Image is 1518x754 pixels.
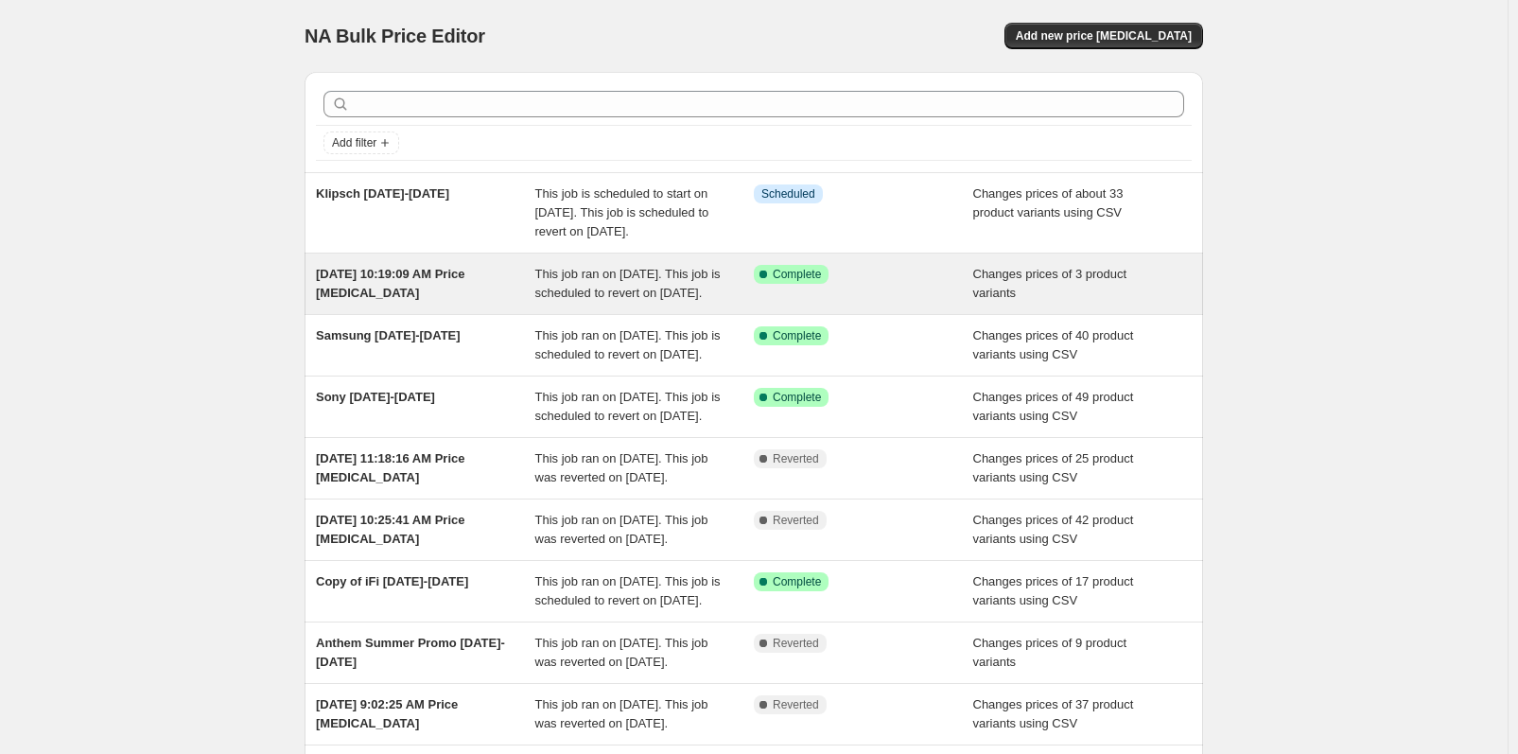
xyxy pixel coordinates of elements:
[761,186,815,202] span: Scheduled
[323,132,399,154] button: Add filter
[973,513,1134,546] span: Changes prices of 42 product variants using CSV
[316,513,465,546] span: [DATE] 10:25:41 AM Price [MEDICAL_DATA]
[305,26,485,46] span: NA Bulk Price Editor
[1004,23,1203,49] button: Add new price [MEDICAL_DATA]
[773,636,819,651] span: Reverted
[535,574,721,607] span: This job ran on [DATE]. This job is scheduled to revert on [DATE].
[973,697,1134,730] span: Changes prices of 37 product variants using CSV
[535,390,721,423] span: This job ran on [DATE]. This job is scheduled to revert on [DATE].
[535,267,721,300] span: This job ran on [DATE]. This job is scheduled to revert on [DATE].
[773,451,819,466] span: Reverted
[773,697,819,712] span: Reverted
[535,451,708,484] span: This job ran on [DATE]. This job was reverted on [DATE].
[773,390,821,405] span: Complete
[973,328,1134,361] span: Changes prices of 40 product variants using CSV
[973,186,1124,219] span: Changes prices of about 33 product variants using CSV
[773,267,821,282] span: Complete
[773,574,821,589] span: Complete
[316,574,468,588] span: Copy of iFi [DATE]-[DATE]
[316,697,458,730] span: [DATE] 9:02:25 AM Price [MEDICAL_DATA]
[316,328,461,342] span: Samsung [DATE]-[DATE]
[535,697,708,730] span: This job ran on [DATE]. This job was reverted on [DATE].
[973,267,1127,300] span: Changes prices of 3 product variants
[316,186,449,201] span: Klipsch [DATE]-[DATE]
[316,390,435,404] span: Sony [DATE]-[DATE]
[316,267,465,300] span: [DATE] 10:19:09 AM Price [MEDICAL_DATA]
[973,636,1127,669] span: Changes prices of 9 product variants
[535,328,721,361] span: This job ran on [DATE]. This job is scheduled to revert on [DATE].
[332,135,376,150] span: Add filter
[773,328,821,343] span: Complete
[316,636,505,669] span: Anthem Summer Promo [DATE]-[DATE]
[973,574,1134,607] span: Changes prices of 17 product variants using CSV
[973,390,1134,423] span: Changes prices of 49 product variants using CSV
[535,186,709,238] span: This job is scheduled to start on [DATE]. This job is scheduled to revert on [DATE].
[535,636,708,669] span: This job ran on [DATE]. This job was reverted on [DATE].
[1016,28,1192,44] span: Add new price [MEDICAL_DATA]
[535,513,708,546] span: This job ran on [DATE]. This job was reverted on [DATE].
[316,451,465,484] span: [DATE] 11:18:16 AM Price [MEDICAL_DATA]
[973,451,1134,484] span: Changes prices of 25 product variants using CSV
[773,513,819,528] span: Reverted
